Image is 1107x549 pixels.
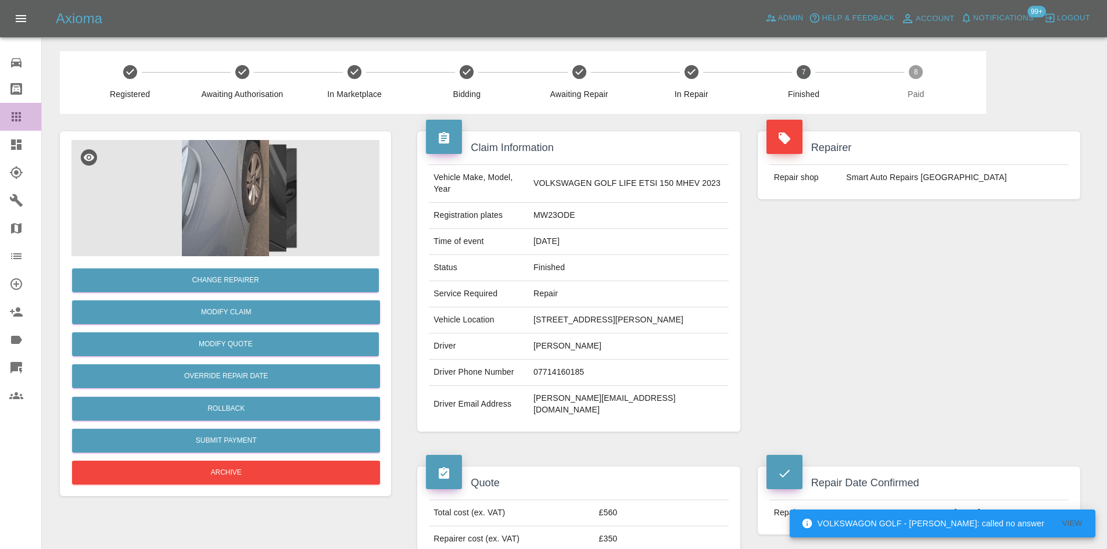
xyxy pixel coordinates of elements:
[429,386,529,423] td: Driver Email Address
[766,475,1072,491] h4: Repair Date Confirmed
[752,88,855,100] span: Finished
[426,475,731,491] h4: Quote
[72,300,380,324] a: Modify Claim
[429,165,529,203] td: Vehicle Make, Model, Year
[958,9,1037,27] button: Notifications
[1057,12,1090,25] span: Logout
[529,255,729,281] td: Finished
[71,140,379,256] img: ef58e844-d6eb-4680-8224-1de8990fb314
[529,229,729,255] td: [DATE]
[1054,515,1091,533] button: View
[426,140,731,156] h4: Claim Information
[950,500,1069,526] td: [DATE]
[916,12,955,26] span: Account
[529,165,729,203] td: VOLKSWAGEN GOLF LIFE ETSI 150 MHEV 2023
[762,9,807,27] a: Admin
[898,9,958,28] a: Account
[429,333,529,360] td: Driver
[429,203,529,229] td: Registration plates
[529,360,729,386] td: 07714160185
[303,88,406,100] span: In Marketplace
[766,140,1072,156] h4: Repairer
[429,281,529,307] td: Service Required
[528,88,630,100] span: Awaiting Repair
[1041,9,1093,27] button: Logout
[914,68,918,76] text: 8
[529,333,729,360] td: [PERSON_NAME]
[72,429,380,453] button: Submit Payment
[778,12,804,25] span: Admin
[529,281,729,307] td: Repair
[72,332,379,356] button: Modify Quote
[865,88,968,100] span: Paid
[529,203,729,229] td: MW23ODE
[801,513,1044,534] div: VOLKSWAGON GOLF - [PERSON_NAME]: called no answer
[78,88,181,100] span: Registered
[1027,6,1046,17] span: 99+
[841,165,1069,191] td: Smart Auto Repairs [GEOGRAPHIC_DATA]
[72,461,380,485] button: Archive
[72,397,380,421] button: Rollback
[529,307,729,333] td: [STREET_ADDRESS][PERSON_NAME]
[769,500,950,526] td: Repair Date
[429,255,529,281] td: Status
[56,9,102,28] h5: Axioma
[769,165,841,191] td: Repair shop
[822,12,894,25] span: Help & Feedback
[429,229,529,255] td: Time of event
[191,88,293,100] span: Awaiting Authorisation
[72,268,379,292] button: Change Repairer
[806,9,897,27] button: Help & Feedback
[429,307,529,333] td: Vehicle Location
[429,500,594,526] td: Total cost (ex. VAT)
[529,386,729,423] td: [PERSON_NAME][EMAIL_ADDRESS][DOMAIN_NAME]
[594,500,729,526] td: £560
[973,12,1034,25] span: Notifications
[72,364,380,388] button: Override Repair Date
[415,88,518,100] span: Bidding
[7,5,35,33] button: Open drawer
[640,88,743,100] span: In Repair
[429,360,529,386] td: Driver Phone Number
[802,68,806,76] text: 7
